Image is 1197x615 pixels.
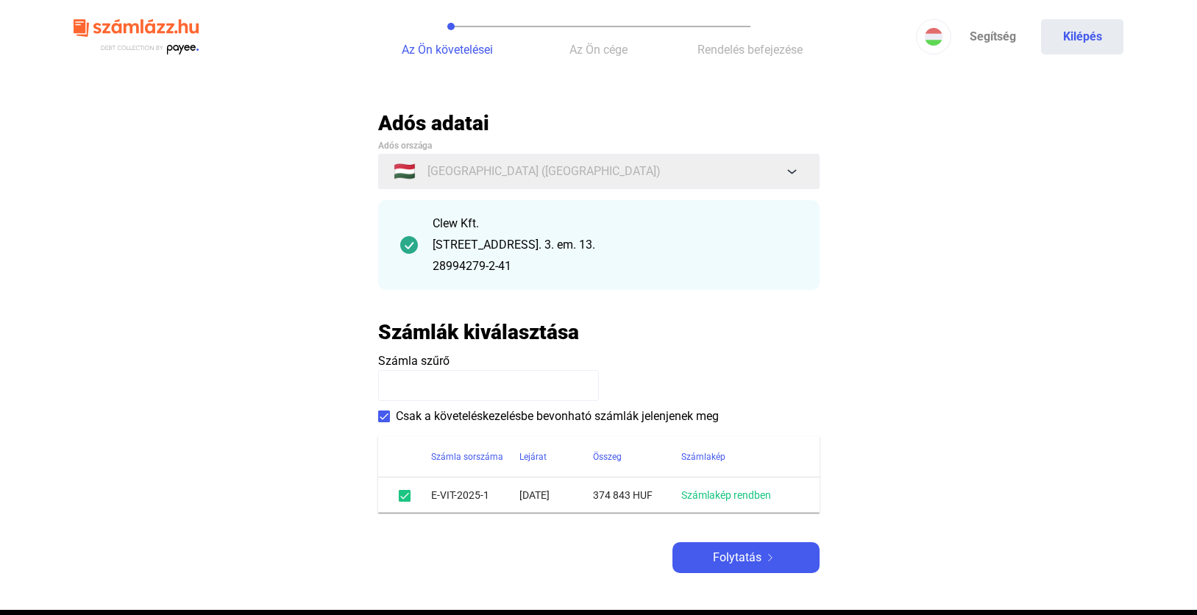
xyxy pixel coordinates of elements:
div: Számla sorszáma [431,448,519,466]
div: Lejárat [519,448,547,466]
div: Összeg [593,448,622,466]
div: Lejárat [519,448,593,466]
span: Adós országa [378,141,432,151]
div: Számla sorszáma [431,448,503,466]
div: Számlakép [681,448,725,466]
a: Segítség [951,19,1034,54]
div: 28994279-2-41 [433,257,798,275]
button: 🇭🇺[GEOGRAPHIC_DATA] ([GEOGRAPHIC_DATA]) [378,154,820,189]
span: Csak a követeléskezelésbe bevonható számlák jelenjenek meg [396,408,719,425]
img: HU [925,28,942,46]
span: Az Ön követelései [402,43,493,57]
h2: Számlák kiválasztása [378,319,579,345]
td: E-VIT-2025-1 [431,477,519,513]
img: arrow-right-white [761,554,779,561]
img: szamlazzhu-logo [74,13,199,61]
div: Clew Kft. [433,215,798,232]
span: Rendelés befejezése [697,43,803,57]
button: Folytatásarrow-right-white [672,542,820,573]
div: [STREET_ADDRESS]. 3. em. 13. [433,236,798,254]
td: [DATE] [519,477,593,513]
span: Számla szűrő [378,354,450,368]
button: Kilépés [1041,19,1123,54]
span: Az Ön cége [569,43,628,57]
span: 🇭🇺 [394,163,416,180]
img: checkmark-darker-green-circle [400,236,418,254]
div: Számlakép [681,448,802,466]
span: Folytatás [713,549,761,566]
td: 374 843 HUF [593,477,681,513]
span: [GEOGRAPHIC_DATA] ([GEOGRAPHIC_DATA]) [427,163,661,180]
button: HU [916,19,951,54]
h2: Adós adatai [378,110,820,136]
div: Összeg [593,448,681,466]
a: Számlakép rendben [681,489,771,501]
